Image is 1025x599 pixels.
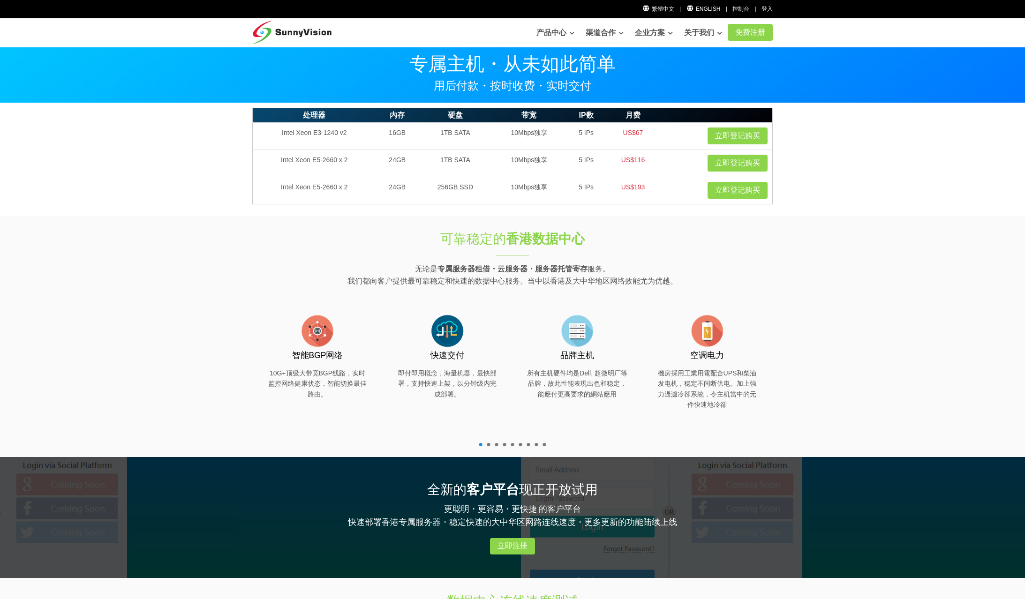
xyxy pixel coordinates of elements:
[606,150,660,177] td: US$116
[419,108,492,123] th: 硬盘
[606,177,660,204] td: US$193
[566,150,606,177] td: 5 IPs
[642,6,674,12] a: 繁體中文
[419,150,492,177] td: 1TB SATA
[252,502,773,529] p: 更聪明・更容易・更快捷 的客户平台 快速部署香港专属服务器・稳定快速的大中华区网路连线速度・更多更新的功能陆续上线
[492,122,566,150] td: 10Mbps独享
[252,54,773,73] p: 专属主机・从未如此简单
[679,5,681,14] li: |
[356,230,669,248] h1: 可靠稳定的
[492,177,566,204] td: 10Mbps独享
[708,127,768,144] a: 立即登记购买
[686,6,720,12] a: English
[606,108,660,123] th: 月费
[252,80,773,91] p: 用后付款・按时收费・实时交付
[467,482,519,497] strong: 客户平台
[566,177,606,204] td: 5 IPs
[684,23,722,42] a: 关于我们
[761,6,773,12] a: 登入
[376,108,419,123] th: 内存
[656,368,758,410] p: 機房採用工業用電配合UPS和柴油发电机，稳定不间断供电。加上強力過濾冷卻系統，令主机當中的元件快速地冷卻
[536,23,574,42] a: 产品中心
[708,182,768,199] a: 立即登记购买
[728,24,773,41] a: 免费注册
[635,23,673,42] a: 企业方案
[376,122,419,150] td: 16GB
[253,122,376,150] td: Intel Xeon E3-1240 v2
[429,312,466,350] img: flat-cloud-in-out.png
[526,368,628,399] p: 所有主机硬件均是Dell, 超微明厂等品牌，故此性能表現出色和稳定，能應付更高要求的網站應用
[688,312,726,350] img: flat-battery.png
[253,108,376,123] th: 处理器
[566,122,606,150] td: 5 IPs
[755,5,756,14] li: |
[732,6,749,12] a: 控制台
[419,177,492,204] td: 256GB SSD
[266,350,369,361] h3: 智能BGP网络
[376,177,419,204] td: 24GB
[606,122,660,150] td: US$67
[586,23,624,42] a: 渠道合作
[492,108,566,123] th: 带宽
[490,538,535,555] a: 立即注册
[396,350,498,361] h3: 快速交付
[299,312,336,350] img: flat-internet.png
[708,155,768,172] a: 立即登记购买
[656,350,758,361] h3: 空调电力
[253,177,376,204] td: Intel Xeon E5-2660 x 2
[396,368,498,399] p: 即付即用概念，海量机器，最快部署，支持快速上架，以分钟级内完成部署。
[726,5,727,14] li: |
[506,232,585,246] strong: 香港数据中心
[376,150,419,177] td: 24GB
[419,122,492,150] td: 1TB SATA
[558,312,596,350] img: flat-server-alt.png
[526,350,628,361] h3: 品牌主机
[252,480,773,499] h2: 全新的 现正开放试用
[252,263,773,287] p: 无论是 服务。 我们都向客户提供最可靠稳定和快速的数据中心服务。当中以香港及大中华地区网络效能尤为优越。
[437,265,588,273] strong: 专属服务器租借・云服务器・服务器托管寄存
[492,150,566,177] td: 10Mbps独享
[253,150,376,177] td: Intel Xeon E5-2660 x 2
[566,108,606,123] th: IP数
[266,368,369,399] p: 10G+顶级大带宽BGP线路，实时监控网络健康状态，智能切换最佳路由。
